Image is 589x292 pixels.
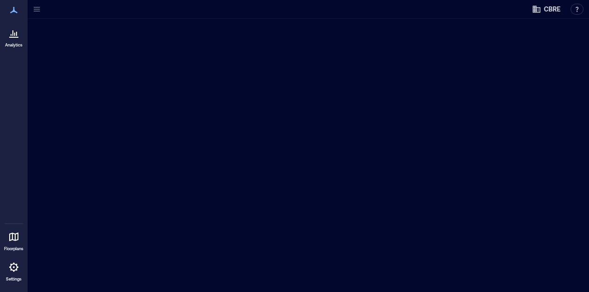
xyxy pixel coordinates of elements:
[4,246,23,252] p: Floorplans
[5,42,23,48] p: Analytics
[3,256,25,285] a: Settings
[2,22,25,51] a: Analytics
[1,226,26,254] a: Floorplans
[544,5,560,14] span: CBRE
[529,2,563,17] button: CBRE
[6,276,22,282] p: Settings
